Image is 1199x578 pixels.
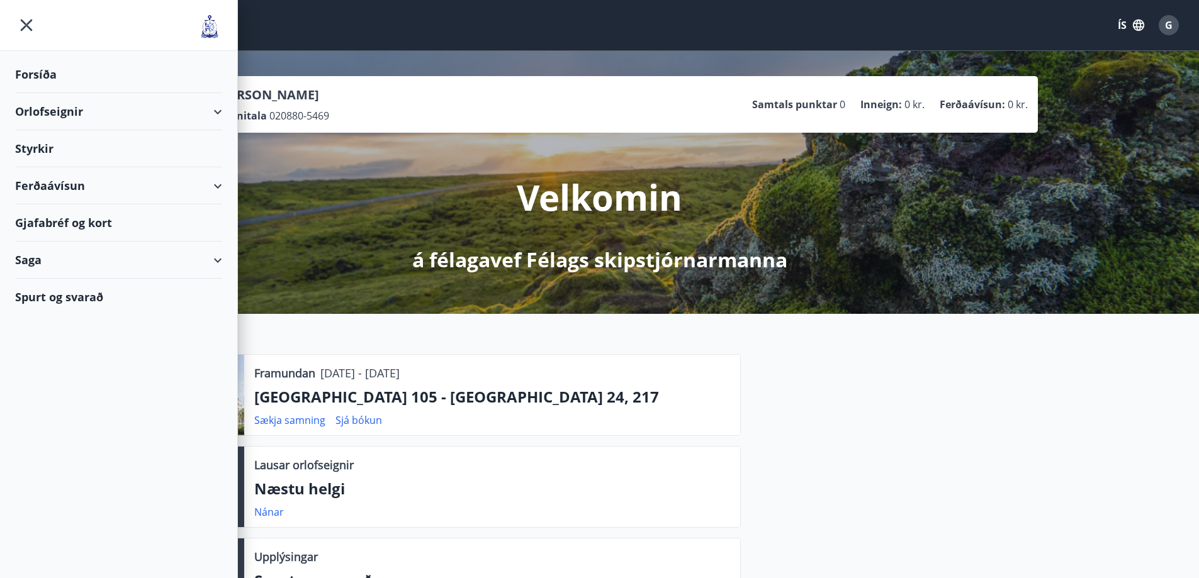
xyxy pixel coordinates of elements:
[15,242,222,279] div: Saga
[197,14,222,39] img: union_logo
[1165,18,1173,32] span: G
[412,246,787,274] p: á félagavef Félags skipstjórnarmanna
[860,97,902,111] p: Inneign :
[904,97,925,111] span: 0 kr.
[840,97,845,111] span: 0
[15,14,38,36] button: menu
[217,86,329,104] p: [PERSON_NAME]
[1154,10,1184,40] button: G
[15,93,222,130] div: Orlofseignir
[15,130,222,167] div: Styrkir
[15,167,222,204] div: Ferðaávísun
[254,365,315,381] p: Framundan
[269,109,329,123] span: 020880-5469
[940,97,1005,111] p: Ferðaávísun :
[217,109,267,123] p: Kennitala
[320,365,400,381] p: [DATE] - [DATE]
[15,279,222,315] div: Spurt og svarað
[15,204,222,242] div: Gjafabréf og kort
[254,505,284,519] a: Nánar
[254,413,325,427] a: Sækja samning
[254,548,318,565] p: Upplýsingar
[1111,14,1151,36] button: ÍS
[752,97,837,111] p: Samtals punktar
[254,478,730,499] p: Næstu helgi
[254,457,354,473] p: Lausar orlofseignir
[517,173,682,221] p: Velkomin
[15,56,222,93] div: Forsíða
[254,386,730,408] p: [GEOGRAPHIC_DATA] 105 - [GEOGRAPHIC_DATA] 24, 217
[335,413,382,427] a: Sjá bókun
[1008,97,1028,111] span: 0 kr.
